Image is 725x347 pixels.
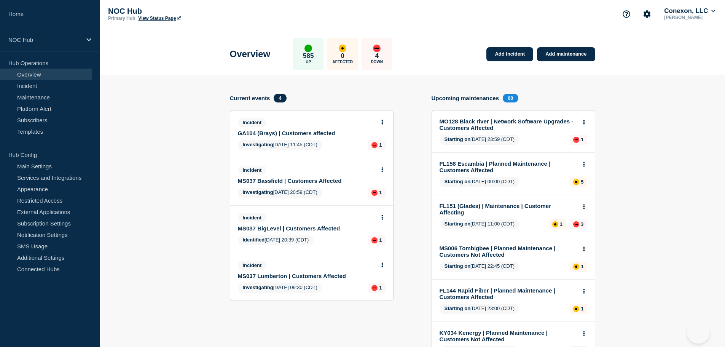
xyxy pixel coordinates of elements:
[552,221,558,227] div: affected
[333,60,353,64] p: Affected
[379,190,382,195] p: 1
[371,285,378,291] div: down
[238,140,322,150] span: [DATE] 11:45 (CDT)
[573,306,579,312] div: affected
[238,130,375,136] a: GA104 (Brays) | Customers affected
[243,285,273,290] span: Investigating
[238,283,322,293] span: [DATE] 09:30 (CDT)
[573,264,579,270] div: affected
[440,287,577,300] a: FL144 Rapid Fiber | Planned Maintenance | Customers Affected
[230,95,270,101] h4: Current events
[371,142,378,148] div: down
[503,94,518,102] span: 60
[618,6,634,22] button: Support
[238,166,267,174] span: Incident
[138,16,180,21] a: View Status Page
[581,179,583,185] p: 5
[238,225,375,232] a: MS037 BigLevel | Customers Affected
[108,16,135,21] p: Primary Hub
[371,237,378,243] div: down
[581,221,583,227] p: 3
[445,136,471,142] span: Starting on
[445,179,471,184] span: Starting on
[445,263,471,269] span: Starting on
[663,7,717,15] button: Conexon, LLC
[379,285,382,291] p: 1
[230,49,271,59] h1: Overview
[581,306,583,312] p: 1
[371,60,383,64] p: Down
[238,235,314,245] span: [DATE] 20:39 (CDT)
[108,7,260,16] p: NOC Hub
[440,118,577,131] a: MO128 Black river | Network Software Upgrades - Customers Affected
[440,304,520,314] span: [DATE] 23:00 (CDT)
[445,221,471,227] span: Starting on
[440,160,577,173] a: FL158 Escambia | Planned Maintenance | Customers Affected
[238,177,375,184] a: MS037 Bassfield | Customers Affected
[573,221,579,227] div: down
[303,52,314,60] p: 585
[375,52,379,60] p: 4
[560,221,562,227] p: 1
[379,142,382,148] p: 1
[371,190,378,196] div: down
[238,118,267,127] span: Incident
[8,37,81,43] p: NOC Hub
[238,188,322,198] span: [DATE] 20:59 (CDT)
[243,189,273,195] span: Investigating
[573,137,579,143] div: down
[581,264,583,269] p: 1
[243,142,273,147] span: Investigating
[432,95,499,101] h4: Upcoming maintenances
[238,261,267,270] span: Incident
[238,213,267,222] span: Incident
[341,52,344,60] p: 0
[304,45,312,52] div: up
[639,6,655,22] button: Account settings
[581,137,583,142] p: 1
[274,94,286,102] span: 4
[440,177,520,187] span: [DATE] 00:00 (CDT)
[663,15,717,20] p: [PERSON_NAME]
[238,273,375,279] a: MS037 Lumberton | Customers Affected
[243,237,265,243] span: Identified
[373,45,381,52] div: down
[687,321,710,344] iframe: Help Scout Beacon - Open
[486,47,533,61] a: Add incident
[379,237,382,243] p: 1
[445,305,471,311] span: Starting on
[339,45,346,52] div: affected
[440,262,520,272] span: [DATE] 22:45 (CDT)
[573,179,579,185] div: affected
[306,60,311,64] p: Up
[440,245,577,258] a: MS006 Tombigbee | Planned Maintenance | Customers Not Affected
[440,329,577,342] a: KY034 Kenergy | Planned Maintenance | Customers Not Affected
[440,135,520,145] span: [DATE] 23:59 (CDT)
[537,47,595,61] a: Add maintenance
[440,203,577,216] a: FL151 (Glades) | Maintenance | Customer Affecting
[440,219,520,229] span: [DATE] 11:00 (CDT)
